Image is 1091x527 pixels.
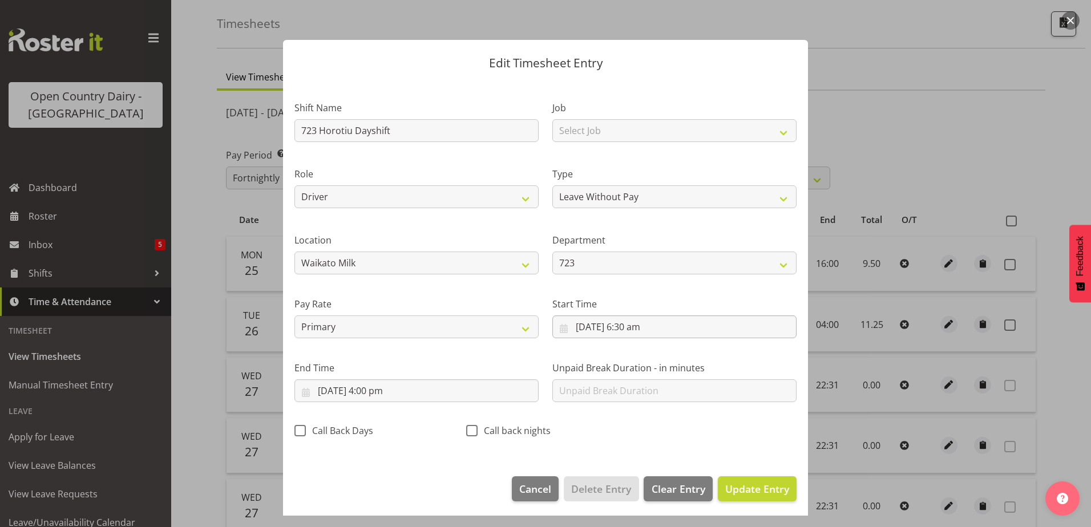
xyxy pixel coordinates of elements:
label: Department [552,233,797,247]
span: Clear Entry [652,481,705,496]
button: Delete Entry [564,476,639,501]
input: Unpaid Break Duration [552,379,797,402]
img: help-xxl-2.png [1057,493,1068,504]
label: Shift Name [294,101,539,115]
input: Click to select... [552,315,797,338]
input: Click to select... [294,379,539,402]
label: Start Time [552,297,797,311]
label: Job [552,101,797,115]
span: Update Entry [725,482,789,496]
label: Unpaid Break Duration - in minutes [552,361,797,375]
label: Location [294,233,539,247]
label: Type [552,167,797,181]
span: Feedback [1075,236,1085,276]
label: Pay Rate [294,297,539,311]
input: Shift Name [294,119,539,142]
span: Cancel [519,481,551,496]
button: Update Entry [718,476,797,501]
button: Cancel [512,476,559,501]
span: Call Back Days [306,425,373,436]
span: Call back nights [478,425,551,436]
label: End Time [294,361,539,375]
button: Feedback - Show survey [1069,225,1091,302]
span: Delete Entry [571,481,631,496]
button: Clear Entry [644,476,712,501]
p: Edit Timesheet Entry [294,57,797,69]
label: Role [294,167,539,181]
